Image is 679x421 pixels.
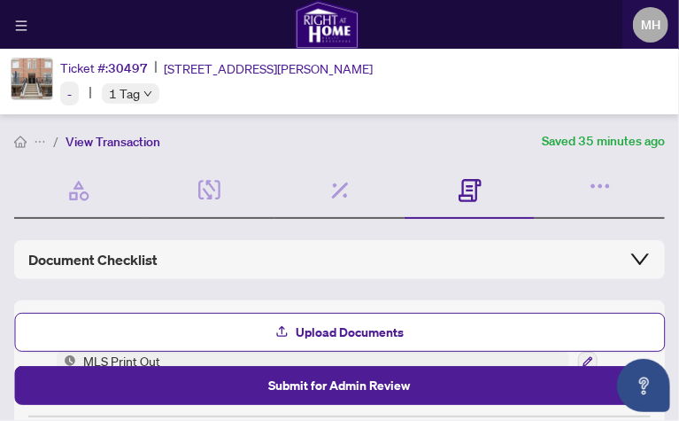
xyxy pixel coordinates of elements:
[109,83,140,104] span: 1 Tag
[12,58,52,99] img: IMG-C12003641_1.jpg
[297,318,405,347] span: Upload Documents
[15,19,27,32] span: menu
[53,131,58,152] li: /
[14,366,665,405] button: Submit for Admin Review
[269,371,411,400] span: Submit for Admin Review
[67,86,72,102] span: -
[108,60,148,76] span: 30497
[66,134,160,150] span: View Transaction
[164,58,373,78] span: [STREET_ADDRESS][PERSON_NAME]
[28,249,158,270] span: Document Checklist
[629,248,651,269] span: collapsed
[542,131,665,152] article: Saved 35 minutes ago
[34,136,46,148] span: ellipsis
[60,58,148,78] div: Ticket #:
[641,15,660,35] span: MH
[617,359,670,412] button: Open asap
[14,136,27,148] span: home
[143,90,152,98] span: down
[14,313,665,352] button: Upload Documents
[28,249,651,270] div: Document Checklist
